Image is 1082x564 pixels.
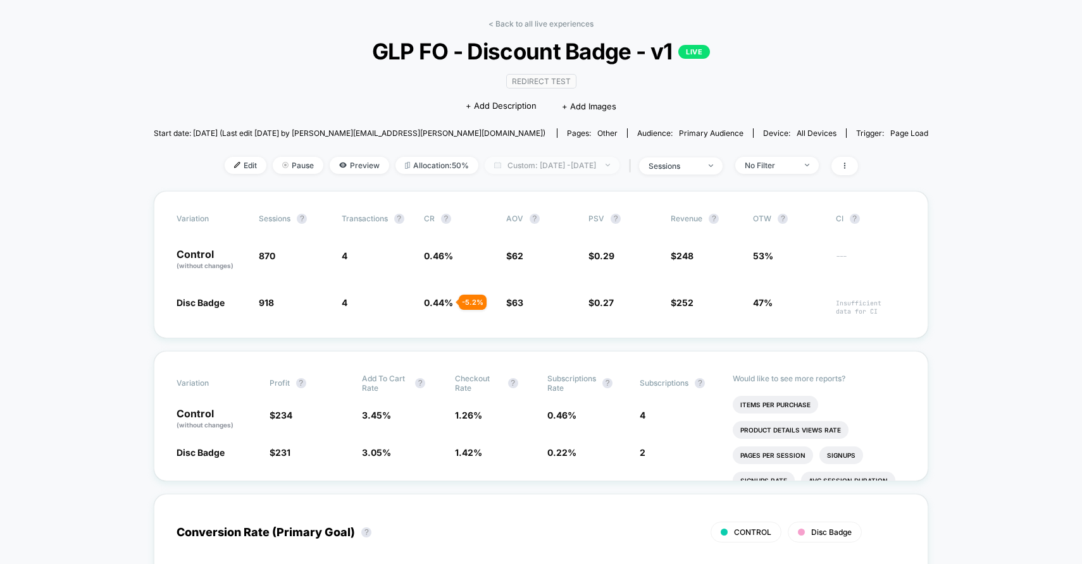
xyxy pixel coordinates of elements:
span: Pause [273,157,323,174]
li: Avg Session Duration [801,472,895,489]
span: Profit [270,378,290,388]
span: GLP FO - Discount Badge - v1 [192,38,889,64]
li: Signups Rate [733,472,795,489]
span: 3.45 % [362,410,391,420]
span: Revenue [671,214,702,223]
p: Control [177,249,246,271]
span: other [597,128,618,138]
span: 248 [676,250,693,261]
span: 0.46 % [424,250,453,261]
span: Start date: [DATE] (Last edit [DATE] by [PERSON_NAME][EMAIL_ADDRESS][PERSON_NAME][DOMAIN_NAME]) [154,128,545,138]
span: 63 [512,297,523,308]
span: $ [671,250,693,261]
button: ? [850,214,860,224]
span: $ [270,410,292,420]
span: $ [270,447,290,458]
span: 4 [342,297,347,308]
button: ? [415,378,425,388]
div: sessions [649,161,699,171]
span: 1.26 % [455,410,482,420]
span: OTW [753,214,823,224]
button: ? [297,214,307,224]
img: calendar [494,162,501,168]
span: --- [836,252,905,271]
button: ? [508,378,518,388]
span: Redirect Test [506,74,576,89]
img: rebalance [405,162,410,169]
span: AOV [506,214,523,223]
span: 62 [512,250,523,261]
div: - 5.2 % [459,295,487,310]
span: Sessions [259,214,290,223]
span: Preview [330,157,389,174]
span: 0.44 % [424,297,453,308]
span: Insufficient data for CI [836,299,905,316]
span: 47% [753,297,773,308]
button: ? [530,214,540,224]
button: ? [602,378,613,388]
span: CI [836,214,905,224]
span: $ [506,297,523,308]
span: 231 [275,447,290,458]
div: No Filter [745,161,795,170]
span: 4 [342,250,347,261]
span: 252 [676,297,693,308]
span: 0.46 % [547,410,576,420]
span: Transactions [342,214,388,223]
span: CONTROL [734,527,771,537]
span: Subscriptions [640,378,688,388]
button: ? [394,214,404,224]
button: ? [709,214,719,224]
span: Custom: [DATE] - [DATE] [485,157,619,174]
span: $ [506,250,523,261]
li: Product Details Views Rate [733,421,849,439]
button: ? [695,378,705,388]
button: ? [441,214,451,224]
span: Page Load [890,128,928,138]
span: 2 [640,447,645,458]
img: edit [234,162,240,168]
span: Edit [225,157,266,174]
img: end [805,164,809,166]
p: LIVE [678,45,710,59]
span: 870 [259,250,275,261]
span: (without changes) [177,262,233,269]
button: ? [361,527,371,537]
p: Control [177,408,256,430]
span: $ [588,297,614,308]
span: Subscriptions Rate [547,374,596,393]
span: 918 [259,297,274,308]
span: 1.42 % [455,447,482,458]
button: ? [296,378,306,388]
span: 4 [640,410,645,420]
span: CR [424,214,435,223]
span: + Add Images [562,101,616,111]
a: < Back to all live experiences [488,19,594,28]
li: Signups [819,446,863,464]
span: 53% [753,250,773,261]
p: Would like to see more reports? [733,374,905,383]
div: Pages: [567,128,618,138]
div: Trigger: [856,128,928,138]
li: Items Per Purchase [733,396,818,414]
button: ? [611,214,621,224]
span: 0.29 [594,250,614,261]
span: Primary Audience [679,128,743,138]
span: | [626,157,639,175]
span: + Add Description [466,100,537,113]
span: Disc Badge [177,447,225,458]
img: end [709,164,713,167]
span: Device: [753,128,846,138]
span: Allocation: 50% [395,157,478,174]
span: Variation [177,214,246,224]
img: end [606,164,610,166]
img: end [282,162,289,168]
span: Disc Badge [811,527,852,537]
span: (without changes) [177,421,233,429]
span: PSV [588,214,604,223]
div: Audience: [637,128,743,138]
span: Disc Badge [177,297,225,308]
span: 234 [275,410,292,420]
span: Variation [177,374,246,393]
span: all devices [797,128,836,138]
